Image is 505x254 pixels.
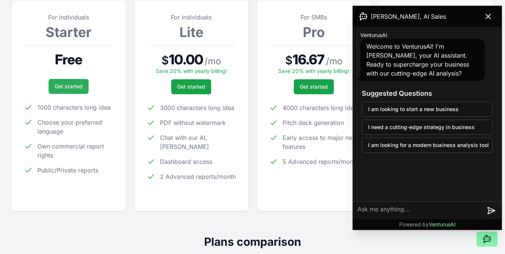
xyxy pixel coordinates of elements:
[362,120,493,135] button: I need a cutting-edge strategy in business
[362,88,493,99] h3: Suggested Questions
[429,221,456,227] span: VenturusAI
[283,133,359,151] span: Early access to major new features
[24,13,114,22] p: For individuals
[12,235,493,248] h2: Plans comparison
[269,13,359,22] p: For SMBs
[278,68,349,74] span: Save 20% with yearly billing!
[160,118,226,127] span: PDF without watermark
[37,166,98,175] span: Public/Private reports
[24,25,114,40] h3: Starter
[283,118,344,127] span: Pitch deck generation
[204,55,221,67] span: / mo
[37,118,114,136] span: Choose your preferred language
[37,103,111,112] span: 1000 characters long idea
[371,12,446,21] span: [PERSON_NAME], AI Sales
[399,221,456,228] p: Powered by
[147,13,236,22] p: For individuals
[283,157,358,166] span: 5 Advanced reports/month
[37,142,114,160] span: Own commercial report rights
[169,52,203,67] span: 10.00
[269,25,359,40] h3: Pro
[160,133,236,151] span: Chat with our AI, [PERSON_NAME]
[283,103,357,112] span: 4000 characters long idea
[160,103,234,112] span: 3000 characters long idea
[294,79,334,94] a: Get started
[362,102,493,117] button: I am looking to start a new business
[326,55,342,67] span: / mo
[147,25,236,40] h3: Lite
[55,52,82,67] span: Free
[362,138,493,153] button: I am looking for a modern business analysis tool
[160,172,236,181] span: 2 Advanced reports/month
[293,52,325,67] span: 16.67
[161,53,169,67] span: $
[49,79,89,94] a: Get started
[360,31,387,39] span: VenturusAI
[285,53,293,67] span: $
[171,79,211,94] a: Get started
[156,68,227,74] span: Save 20% with yearly billing!
[160,157,212,166] span: Dashboard access
[366,43,469,77] span: Welcome to VenturusAI! I'm [PERSON_NAME], your AI assistant. Ready to supercharge your business w...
